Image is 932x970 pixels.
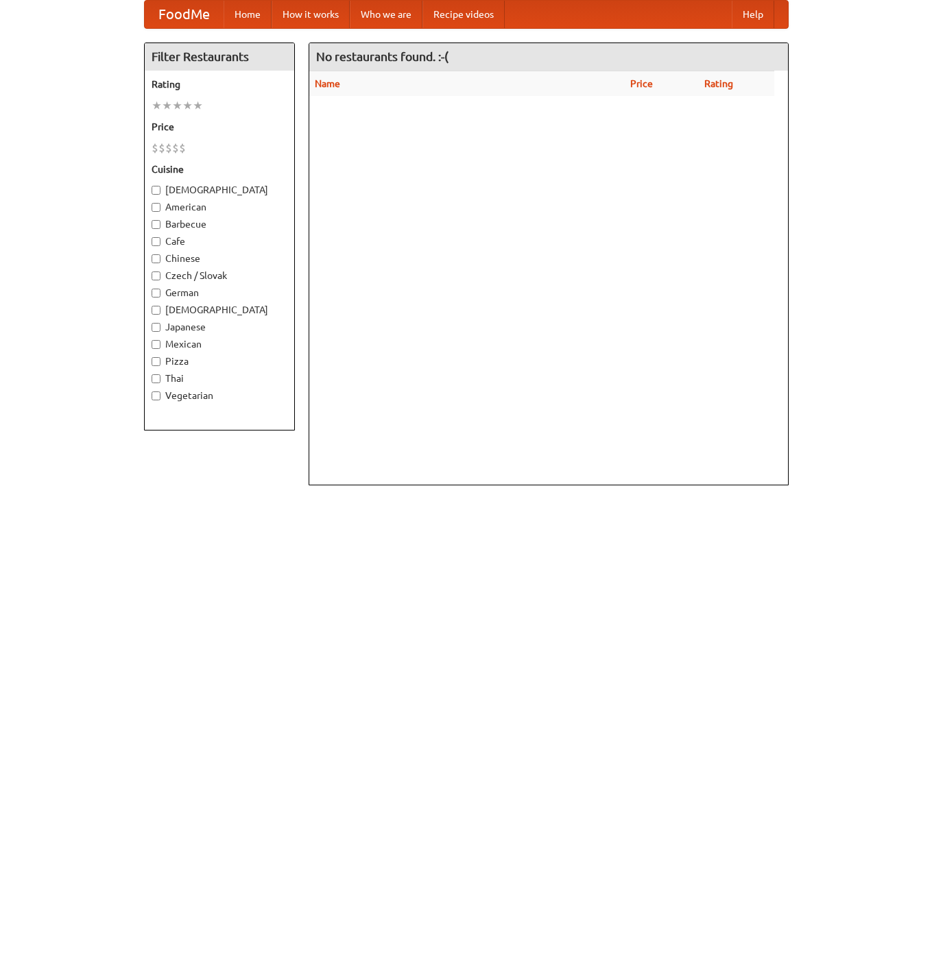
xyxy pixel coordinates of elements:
[315,78,340,89] a: Name
[152,254,160,263] input: Chinese
[152,340,160,349] input: Mexican
[172,98,182,113] li: ★
[152,286,287,300] label: German
[152,306,160,315] input: [DEMOGRAPHIC_DATA]
[152,120,287,134] h5: Price
[152,269,287,282] label: Czech / Slovak
[152,389,287,402] label: Vegetarian
[152,337,287,351] label: Mexican
[152,357,160,366] input: Pizza
[165,141,172,156] li: $
[224,1,272,28] a: Home
[152,372,287,385] label: Thai
[272,1,350,28] a: How it works
[152,320,287,334] label: Japanese
[152,220,160,229] input: Barbecue
[152,234,287,248] label: Cafe
[152,391,160,400] input: Vegetarian
[316,50,449,63] ng-pluralize: No restaurants found. :-(
[152,98,162,113] li: ★
[152,271,160,280] input: Czech / Slovak
[704,78,733,89] a: Rating
[152,374,160,383] input: Thai
[172,141,179,156] li: $
[158,141,165,156] li: $
[152,203,160,212] input: American
[152,303,287,317] label: [DEMOGRAPHIC_DATA]
[179,141,186,156] li: $
[152,186,160,195] input: [DEMOGRAPHIC_DATA]
[152,252,287,265] label: Chinese
[152,77,287,91] h5: Rating
[152,354,287,368] label: Pizza
[732,1,774,28] a: Help
[152,200,287,214] label: American
[152,289,160,298] input: German
[152,217,287,231] label: Barbecue
[145,43,294,71] h4: Filter Restaurants
[152,237,160,246] input: Cafe
[182,98,193,113] li: ★
[193,98,203,113] li: ★
[152,323,160,332] input: Japanese
[350,1,422,28] a: Who we are
[152,183,287,197] label: [DEMOGRAPHIC_DATA]
[145,1,224,28] a: FoodMe
[152,162,287,176] h5: Cuisine
[630,78,653,89] a: Price
[422,1,505,28] a: Recipe videos
[152,141,158,156] li: $
[162,98,172,113] li: ★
